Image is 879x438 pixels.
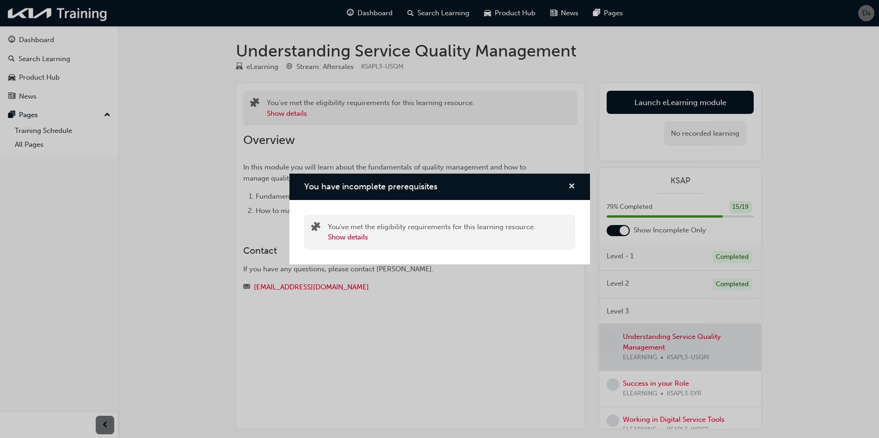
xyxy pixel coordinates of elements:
[311,223,320,233] span: puzzle-icon
[568,183,575,191] span: cross-icon
[328,222,535,243] div: You've met the eligibility requirements for this learning resource.
[568,181,575,193] button: cross-icon
[328,232,368,243] button: Show details
[304,181,437,192] span: You have incomplete prerequisites
[289,174,590,264] div: You have incomplete prerequisites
